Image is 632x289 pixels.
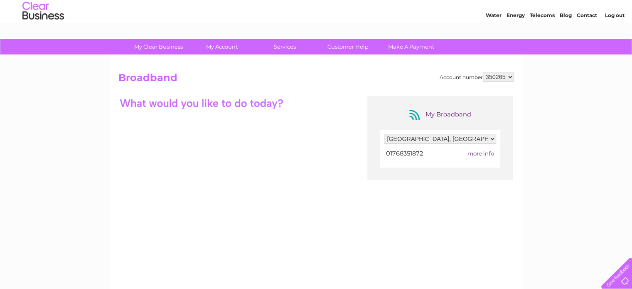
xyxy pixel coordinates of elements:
[118,72,514,88] h2: Broadband
[507,35,525,42] a: Energy
[440,72,514,82] div: Account number
[386,150,423,157] span: 01768351872
[124,39,193,54] a: My Clear Business
[577,35,597,42] a: Contact
[377,39,445,54] a: Make A Payment
[560,35,572,42] a: Blog
[314,39,382,54] a: Customer Help
[120,5,513,40] div: Clear Business is a trading name of Verastar Limited (registered in [GEOGRAPHIC_DATA] No. 3667643...
[22,22,64,47] img: logo.png
[475,4,533,15] a: 0333 014 3131
[251,39,319,54] a: Services
[407,108,473,121] div: My Broadband
[530,35,555,42] a: Telecoms
[187,39,256,54] a: My Account
[486,35,502,42] a: Water
[605,35,624,42] a: Log out
[467,150,494,157] span: more info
